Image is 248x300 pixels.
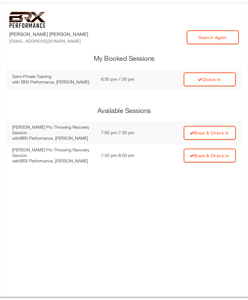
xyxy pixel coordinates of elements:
td: 7:00 pm - 7:30 pm [98,121,154,144]
div: with BRX Performance, [PERSON_NAME] [12,135,95,141]
a: Book & Check In [184,126,236,140]
h3: My Booked Sessions [6,54,242,63]
label: [PERSON_NAME] [PERSON_NAME] [9,30,88,44]
a: Search Again [187,30,239,44]
img: 6f7da32581c89ca25d665dc3aae533e4f14fe3ef_original.svg [9,12,46,28]
div: [PERSON_NAME] Pro Throwing Recovery Session [12,124,95,135]
a: Book & Check In [184,149,236,162]
td: 7:30 pm - 8:00 pm [98,144,154,167]
div: Semi-Private Training [12,74,95,79]
a: Check In [184,72,236,86]
h3: Available Sessions [6,106,242,115]
div: [PERSON_NAME] Pro Throwing Recovery Session [12,147,95,158]
div: [EMAIL_ADDRESS][DOMAIN_NAME] [9,38,88,44]
td: 6:30 pm - 7:30 pm [98,69,154,89]
div: with BRX Performance, [PERSON_NAME] [12,79,95,85]
div: with BRX Performance, [PERSON_NAME] [12,158,95,164]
